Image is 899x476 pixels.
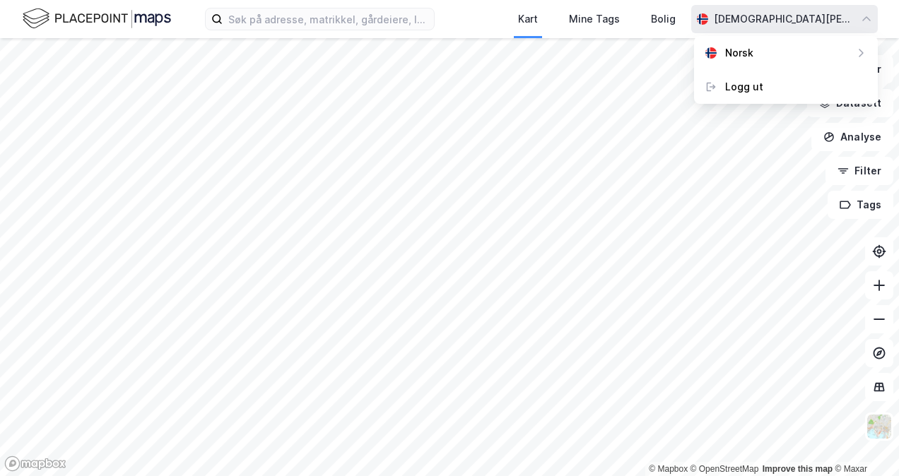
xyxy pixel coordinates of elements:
[825,157,893,185] button: Filter
[714,11,855,28] div: [DEMOGRAPHIC_DATA][PERSON_NAME]
[691,464,759,474] a: OpenStreetMap
[811,123,893,151] button: Analyse
[725,44,753,61] div: Norsk
[4,456,66,472] a: Mapbox homepage
[223,8,434,30] input: Søk på adresse, matrikkel, gårdeiere, leietakere eller personer
[518,11,538,28] div: Kart
[725,78,763,95] div: Logg ut
[651,11,676,28] div: Bolig
[23,6,171,31] img: logo.f888ab2527a4732fd821a326f86c7f29.svg
[828,191,893,219] button: Tags
[763,464,833,474] a: Improve this map
[649,464,688,474] a: Mapbox
[828,408,899,476] iframe: Chat Widget
[569,11,620,28] div: Mine Tags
